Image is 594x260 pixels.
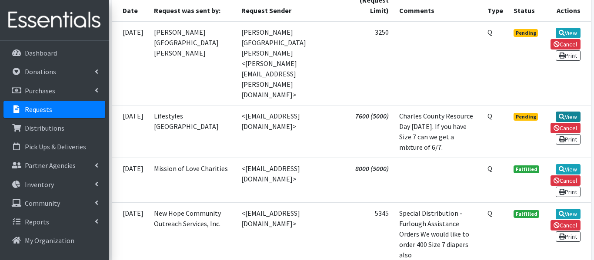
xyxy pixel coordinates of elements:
[3,82,105,99] a: Purchases
[25,180,54,189] p: Inventory
[514,113,538,121] span: Pending
[3,157,105,174] a: Partner Agencies
[556,112,581,122] a: View
[25,124,64,132] p: Distributions
[149,158,237,202] td: Mission of Love Charities
[3,194,105,212] a: Community
[556,209,581,219] a: View
[348,158,394,202] td: 8000 (5000)
[236,158,348,202] td: <[EMAIL_ADDRESS][DOMAIN_NAME]>
[3,119,105,137] a: Distributions
[514,210,540,218] span: Fulfilled
[25,161,76,170] p: Partner Agencies
[487,164,492,173] abbr: Quantity
[556,134,581,145] a: Print
[112,105,149,158] td: [DATE]
[487,28,492,36] abbr: Quantity
[514,165,540,173] span: Fulfilled
[25,49,57,57] p: Dashboard
[149,21,237,105] td: [PERSON_NAME][GEOGRAPHIC_DATA] [PERSON_NAME]
[556,231,581,242] a: Print
[394,105,482,158] td: Charles County Resource Day [DATE]. If you have Size 7 can we get a mixture of 6/7.
[25,86,55,95] p: Purchases
[3,63,105,80] a: Donations
[149,105,237,158] td: Lifestyles [GEOGRAPHIC_DATA]
[556,28,581,38] a: View
[348,105,394,158] td: 7600 (5000)
[3,44,105,62] a: Dashboard
[25,105,52,114] p: Requests
[25,142,86,151] p: Pick Ups & Deliveries
[556,164,581,174] a: View
[112,21,149,105] td: [DATE]
[236,21,348,105] td: [PERSON_NAME][GEOGRAPHIC_DATA] [PERSON_NAME] <[PERSON_NAME][EMAIL_ADDRESS][PERSON_NAME][DOMAIN_NA...
[3,232,105,249] a: My Organization
[3,138,105,155] a: Pick Ups & Deliveries
[487,112,492,120] abbr: Quantity
[3,6,105,35] img: HumanEssentials
[551,220,581,230] a: Cancel
[25,199,60,207] p: Community
[556,50,581,61] a: Print
[514,29,538,37] span: Pending
[551,123,581,133] a: Cancel
[348,21,394,105] td: 3250
[556,187,581,197] a: Print
[25,236,74,245] p: My Organization
[3,176,105,193] a: Inventory
[3,101,105,118] a: Requests
[551,175,581,186] a: Cancel
[25,67,56,76] p: Donations
[236,105,348,158] td: <[EMAIL_ADDRESS][DOMAIN_NAME]>
[3,213,105,230] a: Reports
[487,209,492,217] abbr: Quantity
[112,158,149,202] td: [DATE]
[25,217,49,226] p: Reports
[551,39,581,49] a: Cancel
